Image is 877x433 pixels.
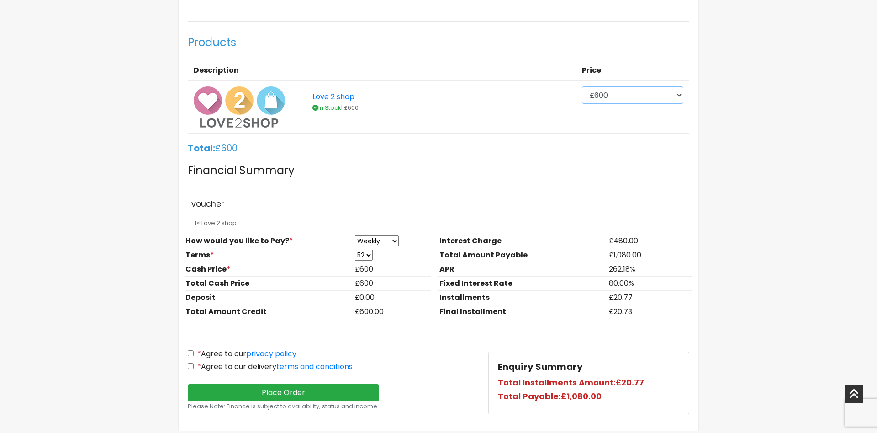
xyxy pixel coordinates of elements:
span: £20.77 [609,292,633,303]
span: 80.00% [609,278,634,289]
b: Total Installments Amount: [498,377,616,388]
li: £ [354,277,431,291]
li: Total Amount Credit [185,305,354,319]
li: How would you like to Pay? [185,234,354,248]
img: love-2-shop [194,86,285,128]
span: £0.00 [355,292,375,303]
th: Description [188,60,576,80]
h4: Financial Summary [188,157,689,184]
b: Total: [188,142,215,155]
div: voucher [191,199,686,208]
span: 262.18% [609,264,635,274]
li: Deposit [185,291,354,305]
input: *Agree to our deliveryterms and conditions [188,363,194,369]
label: Agree to our [188,349,296,358]
span: 600 [359,278,373,289]
th: Price [576,60,689,80]
span: 20.77 [621,377,644,388]
span: £600.00 [355,306,384,317]
li: Interest Charge [438,234,608,248]
h5: £ [188,143,689,154]
b: Total Payable: [498,390,561,402]
button: Place Order [188,384,379,401]
input: *Agree to ourprivacy policy [188,350,194,356]
li: Final Installment [438,305,608,319]
span: £480.00 [609,235,638,246]
li: Installments [438,291,608,305]
p: | £ [312,102,539,114]
span: 1,080.00 [566,390,602,402]
li: Cash Price [185,262,354,277]
label: Agree to our delivery [188,362,353,371]
span: £20.73 [609,306,632,317]
h5: £ [498,378,680,388]
a: privacy policy [246,348,296,359]
span: 600 [348,103,359,112]
span: In Stock [312,103,341,112]
li: Total Amount Payable [438,248,608,262]
a: Love 2 shop [312,92,539,102]
h5: £ [498,391,680,401]
h4: Products [188,29,689,56]
a: terms and conditions [276,361,353,372]
li: APR [438,262,608,277]
p: 1× Love 2 shop [195,217,686,230]
span: 600 [221,142,238,155]
li: Terms [185,248,354,262]
li: Total Cash Price [185,277,354,291]
li: Fixed Interest Rate [438,277,608,291]
span: £1,080.00 [609,250,641,260]
li: £ [354,262,431,277]
span: 600 [359,264,373,274]
small: Please Note: Finance is subject to availability, status and income. [188,402,379,410]
b: Enquiry Summary [498,360,583,373]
